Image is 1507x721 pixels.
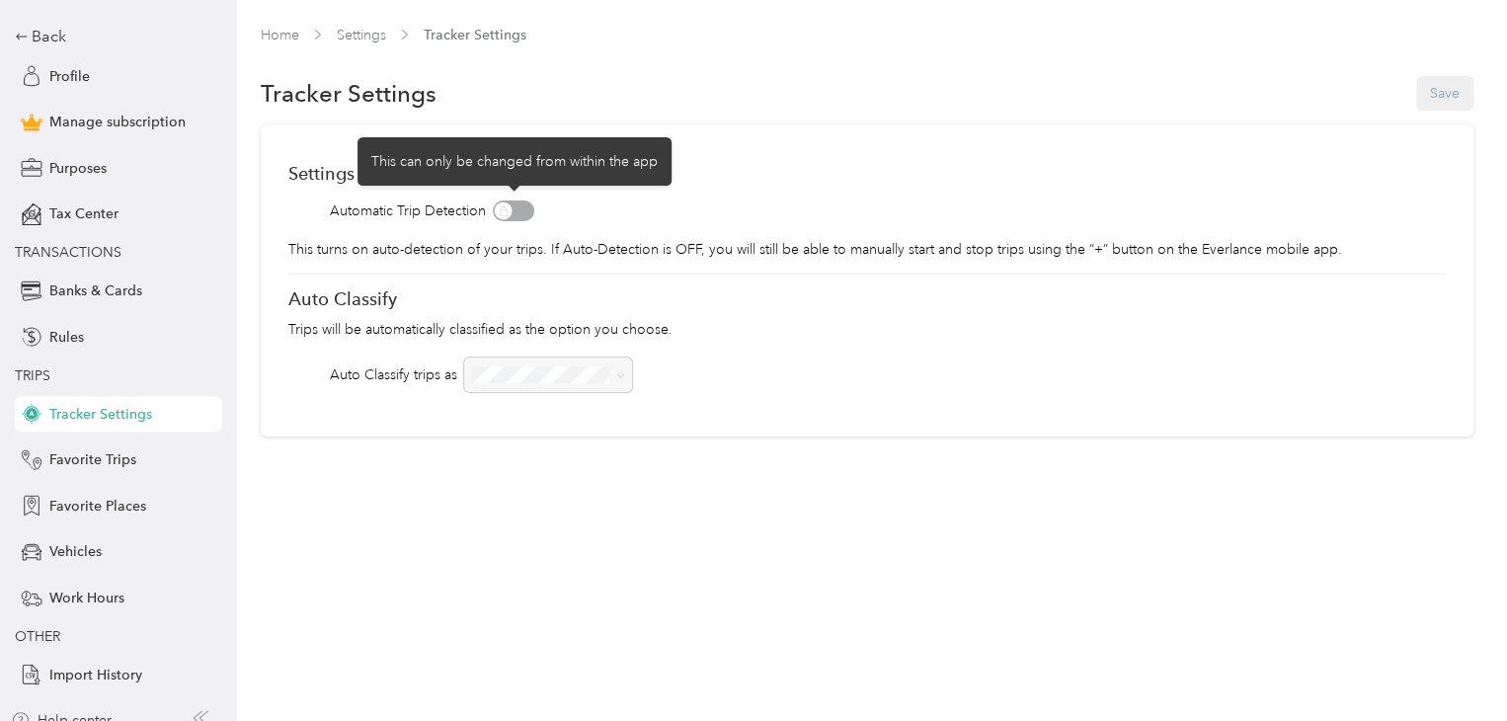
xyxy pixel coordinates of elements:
[49,449,136,470] span: Favorite Trips
[49,203,119,224] span: Tax Center
[49,280,142,301] span: Banks & Cards
[288,319,1446,340] p: Trips will be automatically classified as the option you choose.
[49,112,186,132] span: Manage subscription
[1396,610,1507,721] iframe: Everlance-gr Chat Button Frame
[49,541,102,562] span: Vehicles
[424,25,526,45] span: Tracker Settings
[15,367,50,384] span: TRIPS
[15,244,121,261] span: TRANSACTIONS
[49,327,84,348] span: Rules
[330,364,457,385] div: Auto Classify trips as
[49,158,107,179] span: Purposes
[261,83,436,104] h1: Tracker Settings
[49,404,152,425] span: Tracker Settings
[49,665,142,685] span: Import History
[288,163,1446,184] div: Settings
[49,66,90,87] span: Profile
[288,288,1446,309] div: Auto Classify
[15,628,60,645] span: OTHER
[49,588,124,608] span: Work Hours
[15,25,212,48] div: Back
[330,200,486,221] span: Automatic Trip Detection
[337,27,386,43] a: Settings
[49,496,146,517] span: Favorite Places
[261,27,299,43] a: Home
[288,239,1446,260] p: This turns on auto-detection of your trips. If Auto-Detection is OFF, you will still be able to m...
[357,137,672,186] div: This can only be changed from within the app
